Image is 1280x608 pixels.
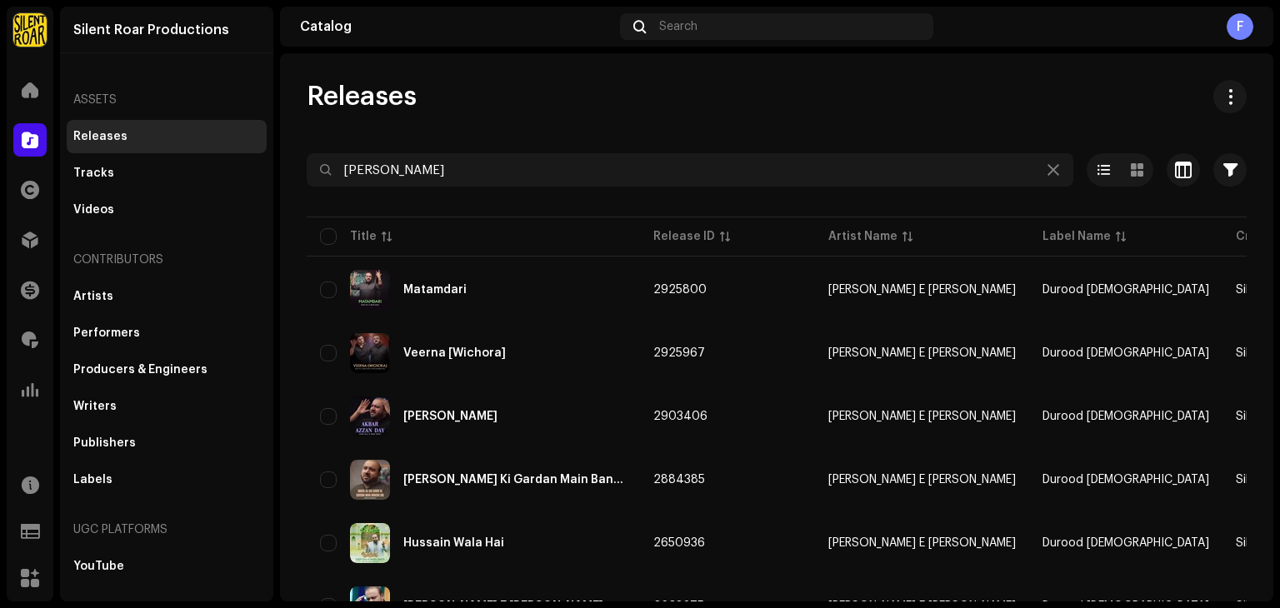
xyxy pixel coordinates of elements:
span: 2903406 [653,411,707,422]
span: 2884385 [653,474,705,486]
span: Syed Zill E Raza Zaidi [828,284,1016,296]
span: Syed Zill E Raza Zaidi [828,411,1016,422]
re-m-nav-item: Performers [67,316,267,350]
img: ad6801bd-4033-4cae-8a5e-f9dc5470e191 [350,396,390,436]
div: Writers [73,400,117,413]
div: [PERSON_NAME] E [PERSON_NAME] [828,474,1016,486]
re-m-nav-item: Artists [67,280,267,313]
div: Akbar Azzan Day [403,411,497,422]
img: 2b470f9d-baa2-4059-8c95-2a8c58ae43df [350,523,390,563]
re-m-nav-item: Videos [67,193,267,227]
re-m-nav-item: Labels [67,463,267,496]
div: Performers [73,326,140,340]
re-m-nav-item: Producers & Engineers [67,353,267,386]
re-a-nav-header: Contributors [67,240,267,280]
div: [PERSON_NAME] E [PERSON_NAME] [828,411,1016,422]
img: a16273a5-4d85-4628-a6ea-b8da79e37294 [350,270,390,310]
span: Syed Zill E Raza Zaidi [828,474,1016,486]
input: Search [307,153,1073,187]
span: Durood Islamic [1042,411,1209,422]
div: Videos [73,203,114,217]
re-m-nav-item: Tracks [67,157,267,190]
span: Syed Zill E Raza Zaidi [828,347,1016,359]
div: Labels [73,473,112,486]
div: YouTube [73,560,124,573]
div: Hussain Wala Hai [403,537,504,549]
span: Durood Islamic [1042,347,1209,359]
img: 3bccb81c-315c-406b-940b-fa1ac7f391f5 [350,460,390,500]
div: Release ID [653,228,715,245]
div: Producers & Engineers [73,363,207,376]
div: Publishers [73,436,136,450]
div: Artists [73,290,113,303]
re-a-nav-header: Assets [67,80,267,120]
img: fcfd72e7-8859-4002-b0df-9a7058150634 [13,13,47,47]
div: Veerna [Wichora] [403,347,506,359]
re-m-nav-item: YouTube [67,550,267,583]
span: Search [659,20,697,33]
div: [PERSON_NAME] E [PERSON_NAME] [828,537,1016,549]
span: 2925800 [653,284,707,296]
span: Releases [307,80,417,113]
re-m-nav-item: Writers [67,390,267,423]
span: Durood Islamic [1042,284,1209,296]
re-a-nav-header: UGC Platforms [67,510,267,550]
span: Durood Islamic [1042,537,1209,549]
div: Catalog [300,20,613,33]
img: 584f69c0-f6dd-4864-8f84-7b08b786885c [350,333,390,373]
span: Syed Zill E Raza Zaidi [828,537,1016,549]
span: Durood Islamic [1042,474,1209,486]
re-m-nav-item: Publishers [67,426,267,460]
div: Releases [73,130,127,143]
div: Tracks [73,167,114,180]
div: [PERSON_NAME] E [PERSON_NAME] [828,347,1016,359]
div: Title [350,228,377,245]
re-m-nav-item: Releases [67,120,267,153]
span: 2650936 [653,537,705,549]
span: 2925967 [653,347,705,359]
div: Label Name [1042,228,1111,245]
div: F [1227,13,1253,40]
div: [PERSON_NAME] E [PERSON_NAME] [828,284,1016,296]
div: Matamdari [403,284,467,296]
div: Artist Name [828,228,897,245]
div: Abbas Ka Sir Ghory Ki Gardan Main Bandha Hai [403,474,627,486]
